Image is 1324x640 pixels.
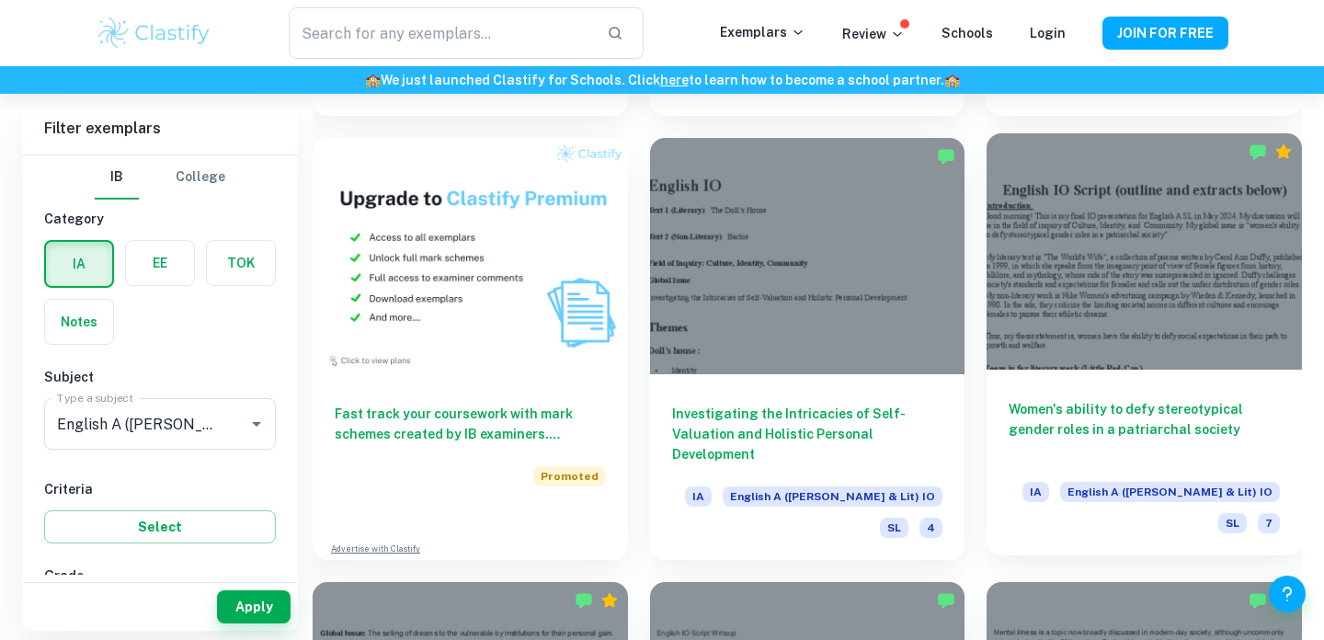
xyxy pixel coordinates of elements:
[987,138,1302,560] a: Women's ability to defy stereotypical gender roles in a patriarchal societyIAEnglish A ([PERSON_N...
[217,590,291,623] button: Apply
[244,411,269,437] button: Open
[720,22,805,42] p: Exemplars
[44,566,276,586] h6: Grade
[600,591,619,610] div: Premium
[944,73,960,87] span: 🏫
[365,73,381,87] span: 🏫
[575,591,593,610] img: Marked
[44,209,276,229] h6: Category
[46,242,112,286] button: IA
[1030,26,1066,40] a: Login
[289,7,592,59] input: Search for any exemplars...
[44,479,276,499] h6: Criteria
[1060,482,1280,502] span: English A ([PERSON_NAME] & Lit) IO
[57,390,133,406] label: Type a subject
[1218,513,1247,533] span: SL
[650,138,965,560] a: Investigating the Intricacies of Self-Valuation and Holistic Personal DevelopmentIAEnglish A ([PE...
[842,24,905,44] p: Review
[22,103,298,154] h6: Filter exemplars
[660,73,689,87] a: here
[685,486,712,507] span: IA
[1274,143,1293,161] div: Premium
[942,26,993,40] a: Schools
[919,518,942,538] span: 4
[313,138,628,374] img: Thumbnail
[1022,482,1049,502] span: IA
[672,404,943,464] h6: Investigating the Intricacies of Self-Valuation and Holistic Personal Development
[1258,513,1280,533] span: 7
[937,591,955,610] img: Marked
[723,486,942,507] span: English A ([PERSON_NAME] & Lit) IO
[335,404,606,444] h6: Fast track your coursework with mark schemes created by IB examiners. Upgrade now
[1269,576,1306,612] button: Help and Feedback
[937,147,955,166] img: Marked
[176,155,225,200] button: College
[1249,143,1267,161] img: Marked
[1249,591,1267,610] img: Marked
[4,70,1320,90] h6: We just launched Clastify for Schools. Click to learn how to become a school partner.
[331,543,420,555] a: Advertise with Clastify
[126,241,194,285] button: EE
[95,155,139,200] button: IB
[44,367,276,387] h6: Subject
[880,518,908,538] span: SL
[207,241,275,285] button: TOK
[44,510,276,543] button: Select
[45,300,113,344] button: Notes
[96,15,212,51] img: Clastify logo
[533,466,606,486] span: Promoted
[1009,399,1280,460] h6: Women's ability to defy stereotypical gender roles in a patriarchal society
[1102,17,1228,50] button: JOIN FOR FREE
[95,155,225,200] div: Filter type choice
